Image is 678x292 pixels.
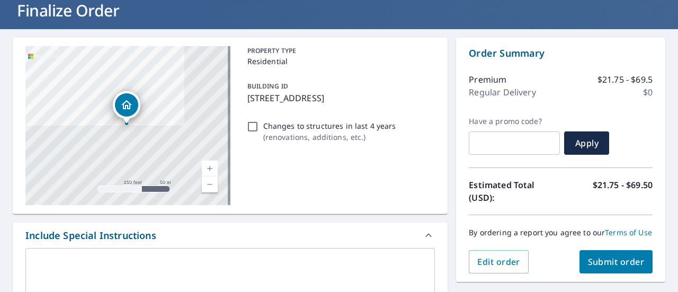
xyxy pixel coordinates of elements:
span: Apply [573,137,601,149]
a: Current Level 17, Zoom In [202,161,218,176]
button: Apply [564,131,609,155]
p: Order Summary [469,46,653,60]
p: Premium [469,73,506,86]
p: BUILDING ID [247,82,288,91]
p: ( renovations, additions, etc. ) [263,131,396,143]
div: Include Special Instructions [13,223,448,248]
a: Terms of Use [605,227,652,237]
p: Regular Delivery [469,86,536,99]
label: Have a promo code? [469,117,560,126]
span: Edit order [477,256,520,268]
p: PROPERTY TYPE [247,46,431,56]
p: $21.75 - $69.5 [597,73,653,86]
p: $21.75 - $69.50 [593,179,653,204]
p: $0 [643,86,653,99]
p: Changes to structures in last 4 years [263,120,396,131]
p: Residential [247,56,431,67]
p: [STREET_ADDRESS] [247,92,431,104]
div: Dropped pin, building 1, Residential property, 220 Chestnut Ln Versailles, KY 40383 [113,91,140,124]
div: Include Special Instructions [25,228,156,243]
a: Current Level 17, Zoom Out [202,176,218,192]
span: Submit order [588,256,645,268]
button: Submit order [579,250,653,273]
p: Estimated Total (USD): [469,179,560,204]
p: By ordering a report you agree to our [469,228,653,237]
button: Edit order [469,250,529,273]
